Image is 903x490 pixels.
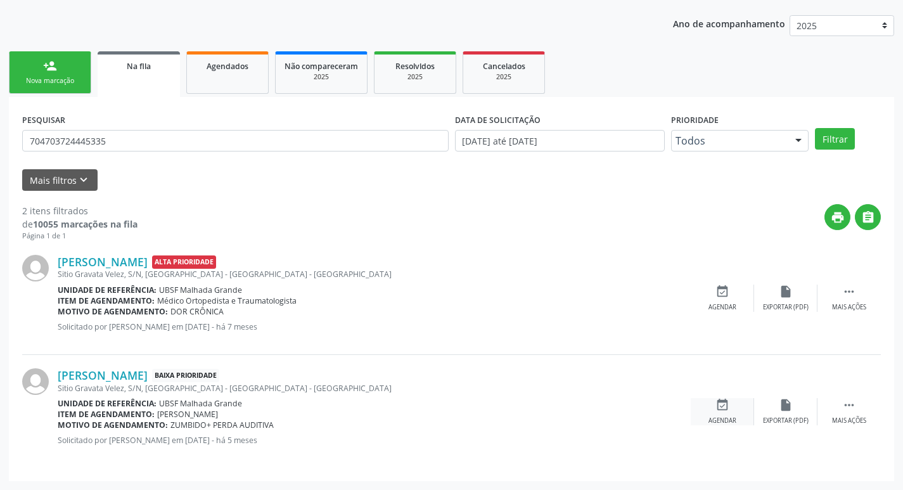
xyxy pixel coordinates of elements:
[58,285,157,295] b: Unidade de referência:
[676,134,783,147] span: Todos
[58,420,168,430] b: Motivo de agendamento:
[472,72,535,82] div: 2025
[832,303,866,312] div: Mais ações
[22,368,49,395] img: img
[22,169,98,191] button: Mais filtroskeyboard_arrow_down
[157,295,297,306] span: Médico Ortopedista e Traumatologista
[671,110,719,130] label: Prioridade
[842,398,856,412] i: 
[58,435,691,446] p: Solicitado por [PERSON_NAME] em [DATE] - há 5 meses
[285,61,358,72] span: Não compareceram
[22,130,449,152] input: Nome, CNS
[708,416,736,425] div: Agendar
[708,303,736,312] div: Agendar
[483,61,525,72] span: Cancelados
[159,285,242,295] span: UBSF Malhada Grande
[715,398,729,412] i: event_available
[824,204,850,230] button: print
[170,306,224,317] span: DOR CRÔNICA
[152,369,219,382] span: Baixa Prioridade
[170,420,274,430] span: ZUMBIDO+ PERDA AUDITIVA
[831,210,845,224] i: print
[861,210,875,224] i: 
[763,416,809,425] div: Exportar (PDF)
[58,255,148,269] a: [PERSON_NAME]
[58,383,691,394] div: Sitio Gravata Velez, S/N, [GEOGRAPHIC_DATA] - [GEOGRAPHIC_DATA] - [GEOGRAPHIC_DATA]
[58,368,148,382] a: [PERSON_NAME]
[77,173,91,187] i: keyboard_arrow_down
[58,295,155,306] b: Item de agendamento:
[22,204,138,217] div: 2 itens filtrados
[395,61,435,72] span: Resolvidos
[455,110,541,130] label: DATA DE SOLICITAÇÃO
[157,409,218,420] span: [PERSON_NAME]
[455,130,665,152] input: Selecione um intervalo
[58,409,155,420] b: Item de agendamento:
[18,76,82,86] div: Nova marcação
[832,416,866,425] div: Mais ações
[815,128,855,150] button: Filtrar
[22,217,138,231] div: de
[207,61,248,72] span: Agendados
[127,61,151,72] span: Na fila
[33,218,138,230] strong: 10055 marcações na fila
[58,321,691,332] p: Solicitado por [PERSON_NAME] em [DATE] - há 7 meses
[58,269,691,280] div: Sitio Gravata Velez, S/N, [GEOGRAPHIC_DATA] - [GEOGRAPHIC_DATA] - [GEOGRAPHIC_DATA]
[58,306,168,317] b: Motivo de agendamento:
[22,231,138,242] div: Página 1 de 1
[58,398,157,409] b: Unidade de referência:
[22,255,49,281] img: img
[159,398,242,409] span: UBSF Malhada Grande
[779,398,793,412] i: insert_drive_file
[383,72,447,82] div: 2025
[715,285,729,299] i: event_available
[779,285,793,299] i: insert_drive_file
[763,303,809,312] div: Exportar (PDF)
[43,59,57,73] div: person_add
[673,15,785,31] p: Ano de acompanhamento
[842,285,856,299] i: 
[855,204,881,230] button: 
[22,110,65,130] label: PESQUISAR
[285,72,358,82] div: 2025
[152,255,216,269] span: Alta Prioridade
